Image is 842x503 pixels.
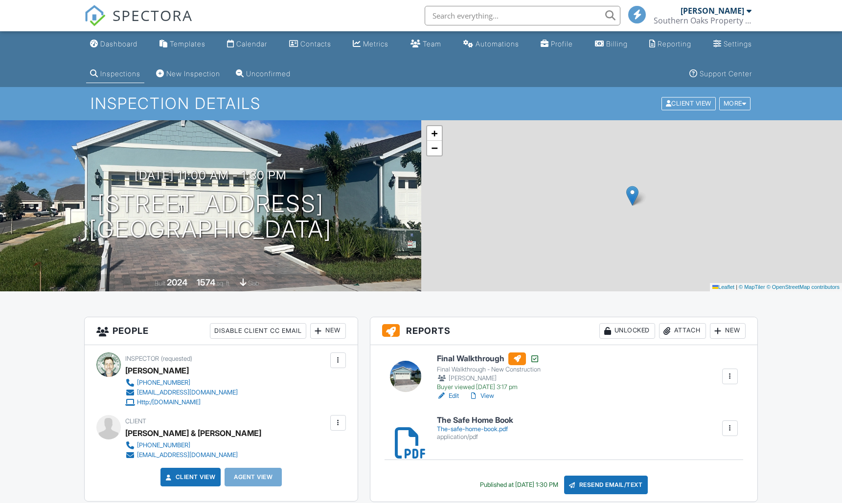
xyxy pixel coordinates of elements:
img: The Best Home Inspection Software - Spectora [84,5,106,26]
div: Southern Oaks Property Inspectors [654,16,751,25]
h3: Reports [370,317,757,345]
h1: Inspection Details [91,95,751,112]
div: New [710,323,746,339]
div: 2024 [167,277,187,287]
a: © OpenStreetMap contributors [767,284,840,290]
div: [EMAIL_ADDRESS][DOMAIN_NAME] [137,389,238,396]
div: Billing [606,40,628,48]
div: Dashboard [100,40,137,48]
a: Metrics [349,35,392,53]
span: − [431,142,437,154]
a: Team [407,35,445,53]
span: sq. ft. [217,280,230,287]
div: Templates [170,40,205,48]
div: Http:/[DOMAIN_NAME] [137,398,201,406]
div: Metrics [363,40,388,48]
a: Unconfirmed [232,65,295,83]
a: Support Center [685,65,756,83]
div: Calendar [236,40,267,48]
input: Search everything... [425,6,620,25]
a: Company Profile [537,35,577,53]
div: Unlocked [599,323,655,339]
div: Attach [659,323,706,339]
div: Unconfirmed [246,69,291,78]
a: Billing [591,35,632,53]
div: Disable Client CC Email [210,323,306,339]
h6: The Safe Home Book [437,416,513,425]
div: [PERSON_NAME] & [PERSON_NAME] [125,426,261,440]
div: Team [423,40,441,48]
div: [PERSON_NAME] [437,373,541,383]
a: Zoom out [427,141,442,155]
div: Contacts [300,40,331,48]
span: (requested) [161,355,192,362]
a: [PHONE_NUMBER] [125,440,253,450]
div: New [310,323,346,339]
div: application/pdf [437,433,513,441]
div: Profile [551,40,573,48]
a: Templates [156,35,209,53]
div: Reporting [658,40,691,48]
div: Buyer viewed [DATE] 3:17 pm [437,383,541,391]
div: New Inspection [166,69,220,78]
a: © MapTiler [739,284,765,290]
div: Resend Email/Text [564,476,648,494]
span: | [736,284,737,290]
div: Automations [476,40,519,48]
div: Settings [724,40,752,48]
div: More [719,97,751,110]
a: Reporting [645,35,695,53]
a: View [469,391,494,401]
div: [EMAIL_ADDRESS][DOMAIN_NAME] [137,451,238,459]
span: Client [125,417,146,425]
a: [PHONE_NUMBER] [125,378,238,388]
div: Client View [661,97,716,110]
a: Contacts [285,35,335,53]
div: [PERSON_NAME] [125,363,189,378]
div: Inspections [100,69,140,78]
div: 1574 [197,277,215,287]
div: The-safe-home-book.pdf [437,425,513,433]
span: SPECTORA [113,5,193,25]
span: slab [248,280,259,287]
a: Zoom in [427,126,442,141]
a: [EMAIL_ADDRESS][DOMAIN_NAME] [125,388,238,397]
span: Inspector [125,355,159,362]
a: Final Walkthrough Final Walkthrough - New Construction [PERSON_NAME] Buyer viewed [DATE] 3:17 pm [437,352,541,392]
a: Edit [437,391,459,401]
a: Inspections [86,65,144,83]
h3: People [85,317,358,345]
a: Http:/[DOMAIN_NAME] [125,397,238,407]
div: [PERSON_NAME] [681,6,744,16]
h3: [DATE] 11:00 am - 1:30 pm [135,169,287,182]
h6: Final Walkthrough [437,352,541,365]
a: The Safe Home Book The-safe-home-book.pdf application/pdf [437,416,513,441]
a: Client View [164,472,216,482]
div: Support Center [700,69,752,78]
a: SPECTORA [84,13,193,34]
h1: [STREET_ADDRESS] [GEOGRAPHIC_DATA] [89,191,332,243]
div: [PHONE_NUMBER] [137,379,190,387]
div: [PHONE_NUMBER] [137,441,190,449]
a: [EMAIL_ADDRESS][DOMAIN_NAME] [125,450,253,460]
a: Leaflet [712,284,734,290]
a: Dashboard [86,35,141,53]
img: Marker [626,186,638,206]
a: Client View [660,99,718,107]
a: Automations (Basic) [459,35,523,53]
a: New Inspection [152,65,224,83]
a: Settings [709,35,756,53]
div: Final Walkthrough - New Construction [437,366,541,373]
span: + [431,127,437,139]
div: Published at [DATE] 1:30 PM [480,481,558,489]
a: Calendar [223,35,271,53]
span: Built [155,280,165,287]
